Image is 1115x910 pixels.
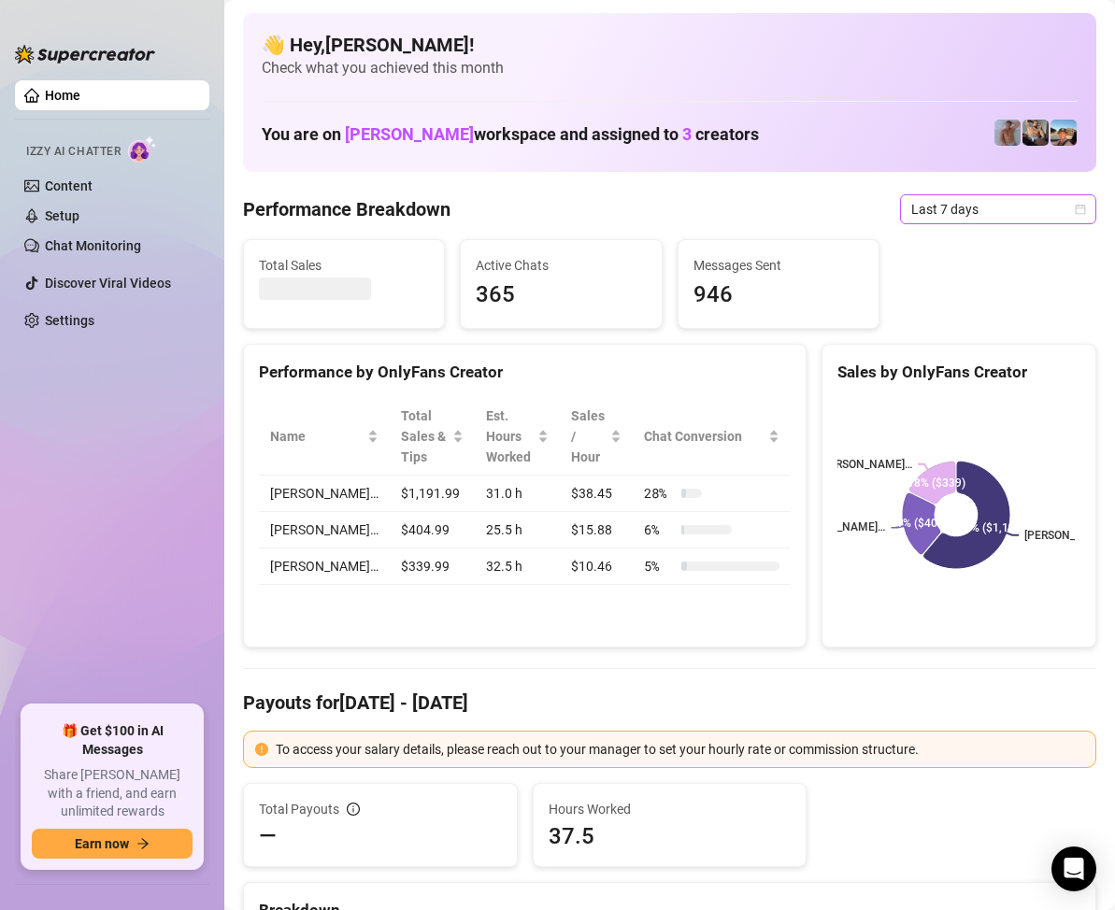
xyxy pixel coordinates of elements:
[693,255,864,276] span: Messages Sent
[26,143,121,161] span: Izzy AI Chatter
[15,45,155,64] img: logo-BBDzfeDw.svg
[475,548,561,585] td: 32.5 h
[259,476,390,512] td: [PERSON_NAME]…
[549,821,792,851] span: 37.5
[262,124,759,145] h1: You are on workspace and assigned to creators
[837,360,1080,385] div: Sales by OnlyFans Creator
[1051,120,1077,146] img: Zach
[994,120,1021,146] img: Joey
[128,135,157,163] img: AI Chatter
[475,476,561,512] td: 31.0 h
[45,178,93,193] a: Content
[819,458,912,471] text: [PERSON_NAME]…
[259,255,429,276] span: Total Sales
[75,836,129,851] span: Earn now
[693,277,864,313] span: 946
[270,426,364,447] span: Name
[390,548,475,585] td: $339.99
[32,722,193,759] span: 🎁 Get $100 in AI Messages
[560,512,633,548] td: $15.88
[560,398,633,476] th: Sales / Hour
[32,766,193,821] span: Share [PERSON_NAME] with a friend, and earn unlimited rewards
[793,521,886,534] text: [PERSON_NAME]…
[45,313,94,328] a: Settings
[571,405,607,467] span: Sales / Hour
[401,405,449,467] span: Total Sales & Tips
[243,196,450,222] h4: Performance Breakdown
[255,743,268,756] span: exclamation-circle
[1051,846,1096,891] div: Open Intercom Messenger
[390,476,475,512] td: $1,191.99
[1075,204,1086,215] span: calendar
[259,398,390,476] th: Name
[45,276,171,291] a: Discover Viral Videos
[644,519,674,540] span: 6 %
[560,476,633,512] td: $38.45
[259,799,339,819] span: Total Payouts
[682,124,692,144] span: 3
[644,556,674,576] span: 5 %
[390,398,475,476] th: Total Sales & Tips
[262,32,1078,58] h4: 👋 Hey, [PERSON_NAME] !
[243,690,1096,716] h4: Payouts for [DATE] - [DATE]
[262,58,1078,78] span: Check what you achieved this month
[347,803,360,816] span: info-circle
[911,195,1085,223] span: Last 7 days
[45,208,79,223] a: Setup
[1022,120,1049,146] img: George
[276,739,1084,760] div: To access your salary details, please reach out to your manager to set your hourly rate or commis...
[259,548,390,585] td: [PERSON_NAME]…
[644,426,765,447] span: Chat Conversion
[633,398,791,476] th: Chat Conversion
[259,512,390,548] td: [PERSON_NAME]…
[259,360,791,385] div: Performance by OnlyFans Creator
[475,512,561,548] td: 25.5 h
[476,255,646,276] span: Active Chats
[549,799,792,819] span: Hours Worked
[136,837,150,850] span: arrow-right
[45,238,141,253] a: Chat Monitoring
[476,277,646,313] span: 365
[32,829,193,859] button: Earn nowarrow-right
[486,405,535,467] div: Est. Hours Worked
[259,821,277,851] span: —
[560,548,633,585] td: $10.46
[345,124,474,144] span: [PERSON_NAME]
[45,88,80,103] a: Home
[644,483,674,504] span: 28 %
[390,512,475,548] td: $404.99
